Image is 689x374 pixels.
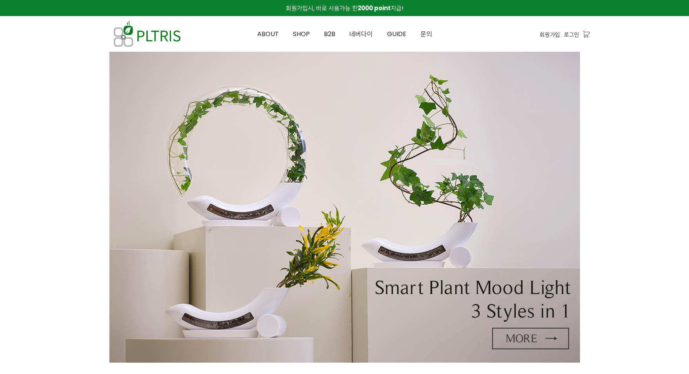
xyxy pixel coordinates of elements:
a: 로그인 [564,30,579,39]
a: 회원가입 [540,30,560,39]
span: 회원가입시, 바로 사용가능 한 지급! [286,4,403,12]
a: GUIDE [380,16,413,52]
a: ABOUT [250,16,286,52]
a: SHOP [286,16,317,52]
span: ABOUT [257,29,279,38]
span: B2B [324,29,335,38]
a: B2B [317,16,342,52]
a: 네버다이 [342,16,380,52]
span: 문의 [420,29,432,38]
span: 네버다이 [349,29,373,38]
span: GUIDE [387,29,406,38]
a: 문의 [413,16,439,52]
span: SHOP [293,29,310,38]
strong: 2000 point [358,4,391,12]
